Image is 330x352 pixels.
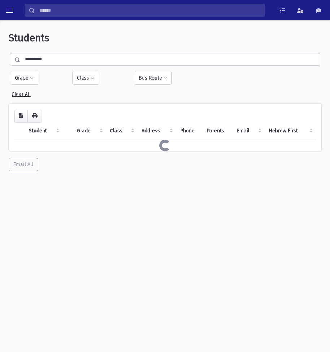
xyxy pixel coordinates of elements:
button: Grade [10,72,38,85]
input: Search [35,4,265,17]
th: Address [137,123,176,139]
th: Email [233,123,265,139]
button: Bus Route [134,72,172,85]
button: Print [27,110,42,123]
button: Class [72,72,99,85]
button: CSV [14,110,28,123]
th: Hebrew First [264,123,316,139]
th: Student [25,123,63,139]
th: Phone [176,123,203,139]
button: Email All [9,158,38,171]
span: Students [9,32,49,44]
button: toggle menu [3,4,16,17]
th: Grade [73,123,106,139]
a: Clear All [12,88,31,97]
th: Parents [203,123,233,139]
th: Class [106,123,137,139]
